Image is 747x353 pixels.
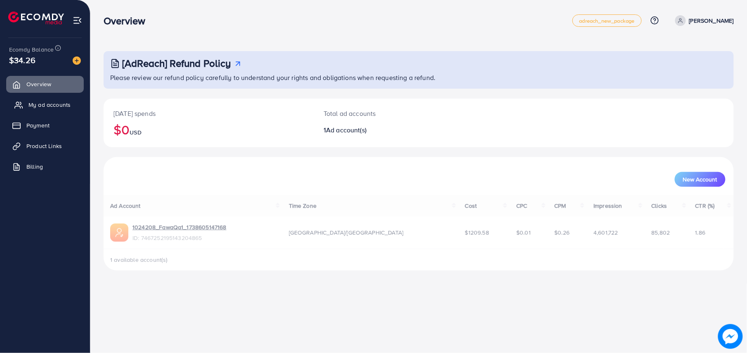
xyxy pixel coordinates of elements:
[6,158,84,175] a: Billing
[113,122,304,137] h2: $0
[675,172,726,187] button: New Account
[104,15,152,27] h3: Overview
[572,14,642,27] a: adreach_new_package
[26,121,50,129] span: Payment
[6,96,84,113] a: My ad accounts
[324,108,461,118] p: Total ad accounts
[718,324,743,349] img: image
[130,128,141,136] span: USD
[672,15,734,26] a: [PERSON_NAME]
[26,80,51,88] span: Overview
[683,176,717,182] span: New Account
[8,12,64,24] img: logo
[110,73,729,82] p: Please review our refund policy carefully to understand your rights and obligations when requesti...
[689,16,734,26] p: [PERSON_NAME]
[6,76,84,92] a: Overview
[9,45,54,54] span: Ecomdy Balance
[73,56,81,65] img: image
[73,16,82,25] img: menu
[326,125,366,134] span: Ad account(s)
[113,108,304,118] p: [DATE] spends
[26,162,43,171] span: Billing
[26,142,62,150] span: Product Links
[324,126,461,134] h2: 1
[9,54,35,66] span: $34.26
[6,117,84,134] a: Payment
[122,57,231,69] h3: [AdReach] Refund Policy
[28,101,71,109] span: My ad accounts
[579,18,635,24] span: adreach_new_package
[6,138,84,154] a: Product Links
